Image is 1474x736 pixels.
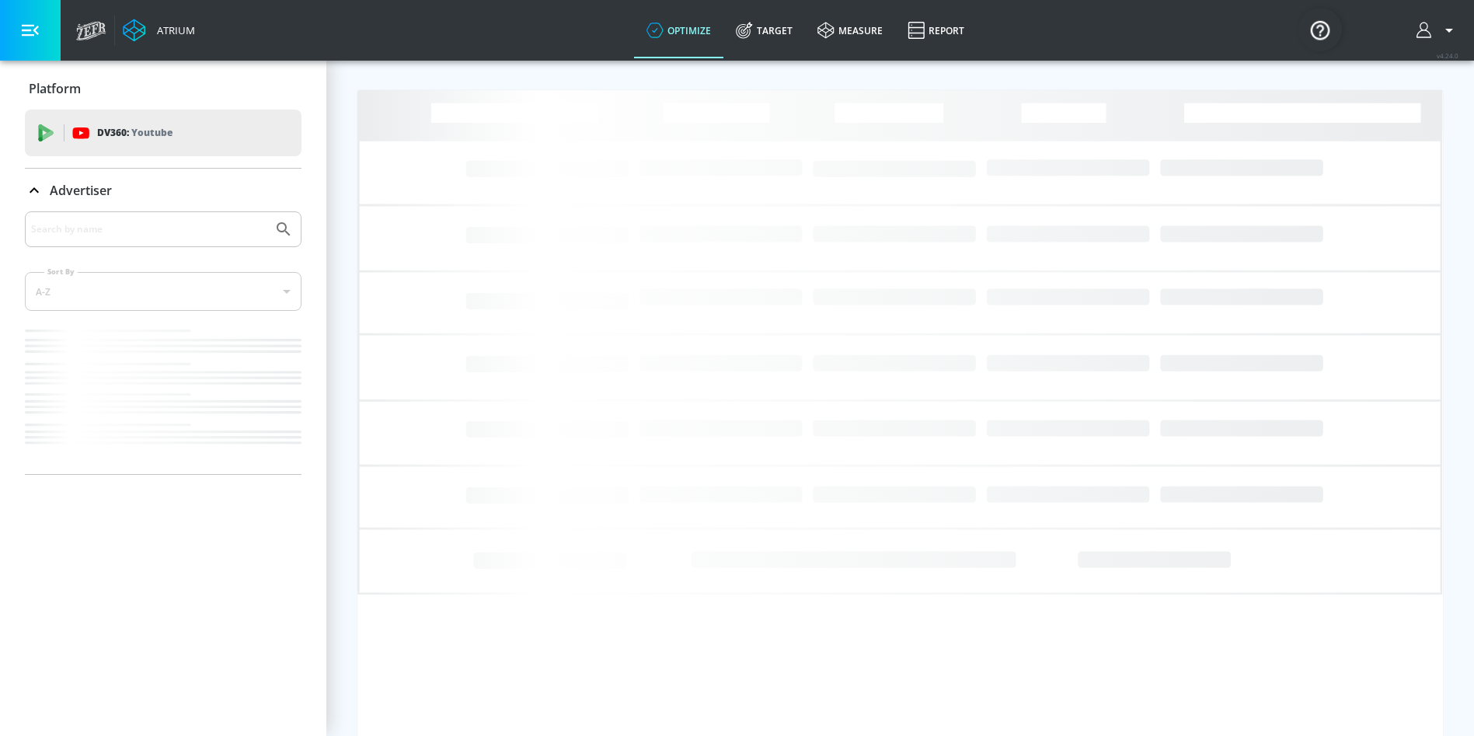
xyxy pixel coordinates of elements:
p: Youtube [131,124,172,141]
a: Target [723,2,805,58]
a: Atrium [123,19,195,42]
input: Search by name [31,219,267,239]
div: DV360: Youtube [25,110,301,156]
nav: list of Advertiser [25,323,301,474]
div: Atrium [151,23,195,37]
label: Sort By [44,267,78,277]
span: v 4.24.0 [1437,51,1458,60]
p: Platform [29,80,81,97]
p: Advertiser [50,182,112,199]
div: Advertiser [25,211,301,474]
div: Platform [25,67,301,110]
a: measure [805,2,895,58]
a: Report [895,2,977,58]
p: DV360: [97,124,172,141]
div: Advertiser [25,169,301,212]
a: optimize [634,2,723,58]
div: A-Z [25,272,301,311]
button: Open Resource Center [1298,8,1342,51]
